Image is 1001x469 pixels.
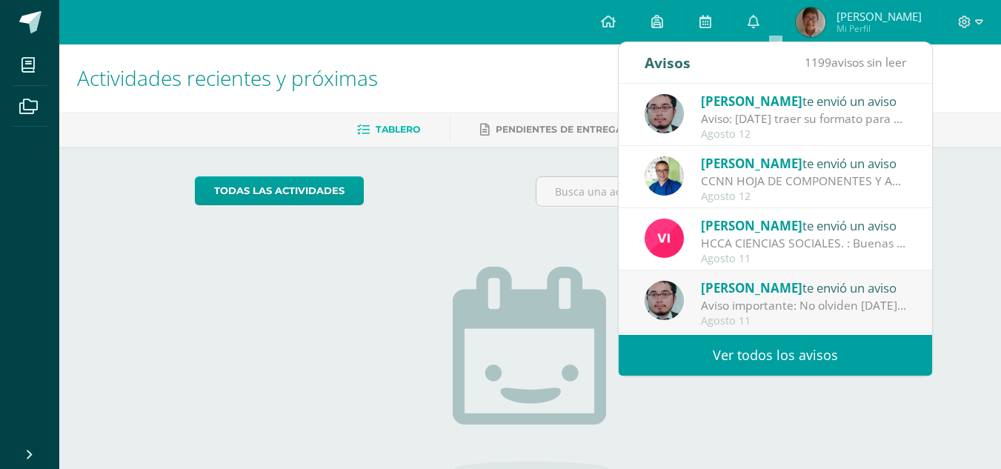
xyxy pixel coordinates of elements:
span: Actividades recientes y próximas [77,64,378,92]
img: 5fac68162d5e1b6fbd390a6ac50e103d.png [645,94,684,133]
a: Pendientes de entrega [480,118,622,142]
span: [PERSON_NAME] [701,217,802,234]
input: Busca una actividad próxima aquí... [536,177,865,206]
a: Ver todos los avisos [619,335,932,376]
div: Aviso importante: No olviden mañana lo de la rifa y los vauchers de los depositos (dinero no, ese... [701,297,907,314]
a: Tablero [357,118,420,142]
div: Agosto 12 [701,190,907,203]
a: todas las Actividades [195,176,364,205]
span: avisos sin leer [805,54,906,70]
div: Avisos [645,42,691,83]
img: 692ded2a22070436d299c26f70cfa591.png [645,156,684,196]
span: [PERSON_NAME] [837,9,922,24]
span: [PERSON_NAME] [701,155,802,172]
span: [PERSON_NAME] [701,279,802,296]
div: te envió un aviso [701,91,907,110]
div: te envió un aviso [701,153,907,173]
img: bd6d0aa147d20350c4821b7c643124fa.png [645,219,684,258]
div: te envió un aviso [701,278,907,297]
div: Agosto 11 [701,315,907,327]
span: 1199 [805,54,831,70]
div: Agosto 11 [701,253,907,265]
div: CCNN HOJA DE COMPONENTES Y ACTIVIADES IV UNIDAD: TEMAS IV UNIDAD - Método científico - La célula ... [701,173,907,190]
div: HCCA CIENCIAS SOCIALES. : Buenas tardes a todos, un gusto saludarles. Por este medio envió la HCC... [701,235,907,252]
span: Tablero [376,124,420,135]
img: 5fac68162d5e1b6fbd390a6ac50e103d.png [645,281,684,320]
span: Mi Perfil [837,22,922,35]
div: te envió un aviso [701,216,907,235]
span: Pendientes de entrega [496,124,622,135]
span: [PERSON_NAME] [701,93,802,110]
div: Agosto 12 [701,128,907,141]
img: 64dcc7b25693806399db2fba3b98ee94.png [796,7,825,37]
div: Aviso: Mañana traer su formato para continuar lo del ejercicio de Grecas [701,110,907,127]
